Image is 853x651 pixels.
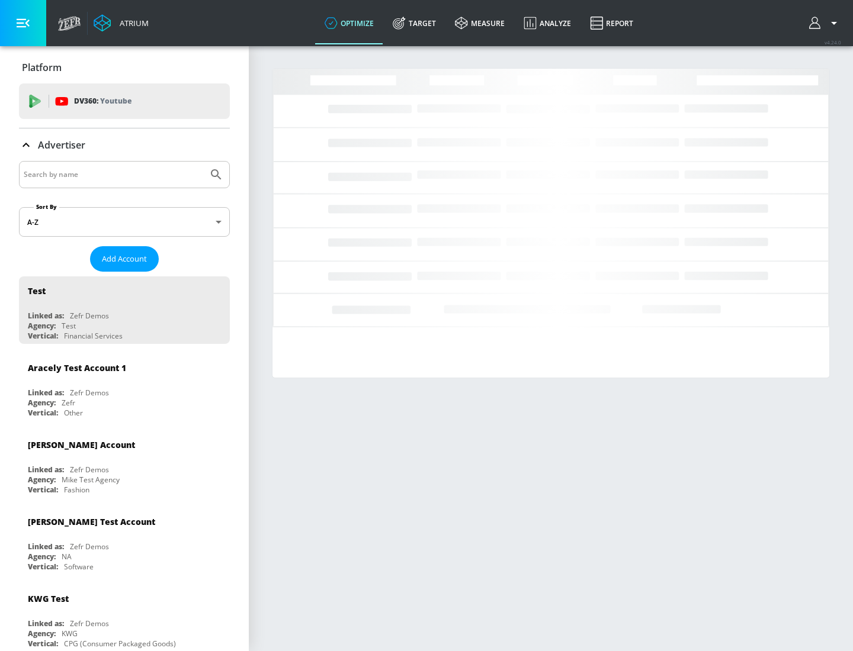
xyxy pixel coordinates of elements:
[22,61,62,74] p: Platform
[28,618,64,629] div: Linked as:
[19,430,230,498] div: [PERSON_NAME] AccountLinked as:Zefr DemosAgency:Mike Test AgencyVertical:Fashion
[19,507,230,575] div: [PERSON_NAME] Test AccountLinked as:Zefr DemosAgency:NAVertical:Software
[28,321,56,331] div: Agency:
[62,552,72,562] div: NA
[514,2,581,44] a: Analyze
[28,552,56,562] div: Agency:
[62,629,78,639] div: KWG
[28,516,155,527] div: [PERSON_NAME] Test Account
[62,321,76,331] div: Test
[70,618,109,629] div: Zefr Demos
[28,485,58,495] div: Vertical:
[581,2,643,44] a: Report
[28,408,58,418] div: Vertical:
[64,562,94,572] div: Software
[19,276,230,344] div: TestLinked as:Zefr DemosAgency:TestVertical:Financial Services
[28,311,64,321] div: Linked as:
[19,353,230,421] div: Aracely Test Account 1Linked as:Zefr DemosAgency:ZefrVertical:Other
[62,475,120,485] div: Mike Test Agency
[90,246,159,272] button: Add Account
[28,629,56,639] div: Agency:
[28,362,126,373] div: Aracely Test Account 1
[28,562,58,572] div: Vertical:
[28,593,69,604] div: KWG Test
[64,485,89,495] div: Fashion
[102,252,147,266] span: Add Account
[70,311,109,321] div: Zefr Demos
[64,408,83,418] div: Other
[28,285,46,297] div: Test
[28,475,56,485] div: Agency:
[19,128,230,162] div: Advertiser
[62,398,75,408] div: Zefr
[28,465,64,475] div: Linked as:
[74,95,132,108] p: DV360:
[64,639,176,649] div: CPG (Consumer Packaged Goods)
[315,2,383,44] a: optimize
[445,2,514,44] a: measure
[28,398,56,408] div: Agency:
[115,18,149,28] div: Atrium
[28,439,135,450] div: [PERSON_NAME] Account
[70,542,109,552] div: Zefr Demos
[34,203,59,211] label: Sort By
[28,388,64,398] div: Linked as:
[24,167,203,182] input: Search by name
[19,83,230,119] div: DV360: Youtube
[19,51,230,84] div: Platform
[19,207,230,237] div: A-Z
[100,95,132,107] p: Youtube
[28,639,58,649] div: Vertical:
[94,14,149,32] a: Atrium
[64,331,123,341] div: Financial Services
[38,138,85,152] p: Advertiser
[825,39,841,46] span: v 4.24.0
[70,465,109,475] div: Zefr Demos
[28,331,58,341] div: Vertical:
[28,542,64,552] div: Linked as:
[383,2,445,44] a: Target
[70,388,109,398] div: Zefr Demos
